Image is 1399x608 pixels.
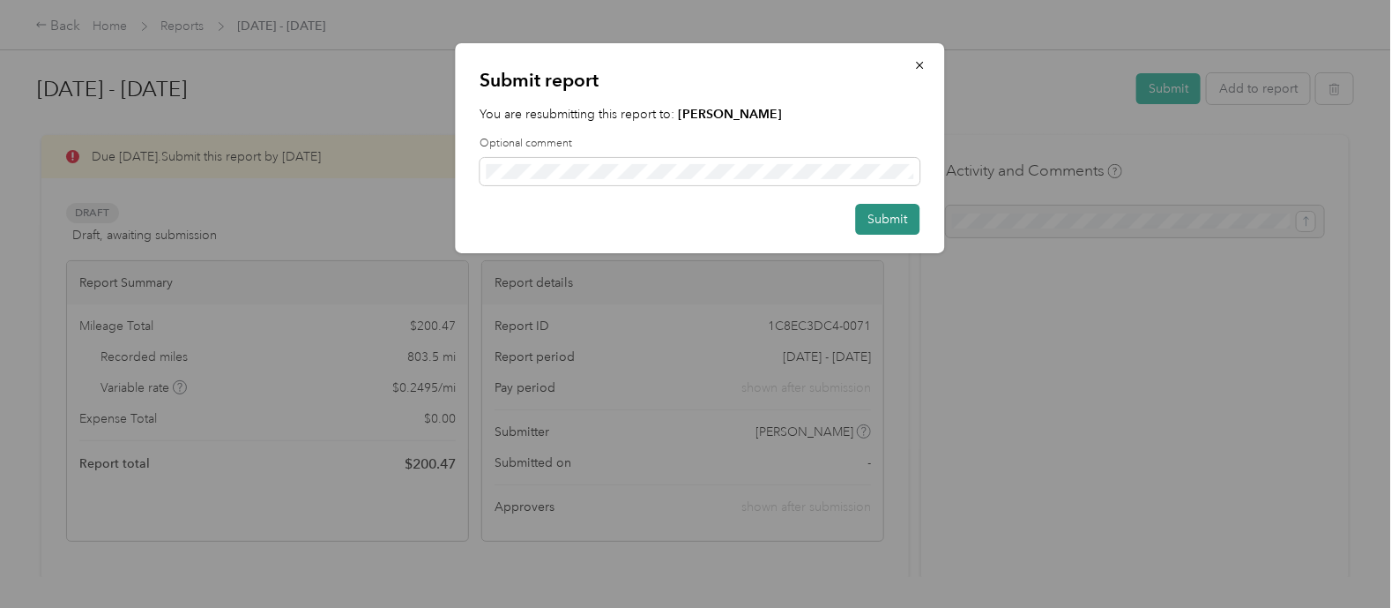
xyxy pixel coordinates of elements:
[855,204,919,235] button: Submit
[678,107,782,122] strong: [PERSON_NAME]
[1300,509,1399,608] iframe: Everlance-gr Chat Button Frame
[480,136,919,152] label: Optional comment
[480,105,919,124] p: You are resubmitting this report to:
[480,68,919,93] p: Submit report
